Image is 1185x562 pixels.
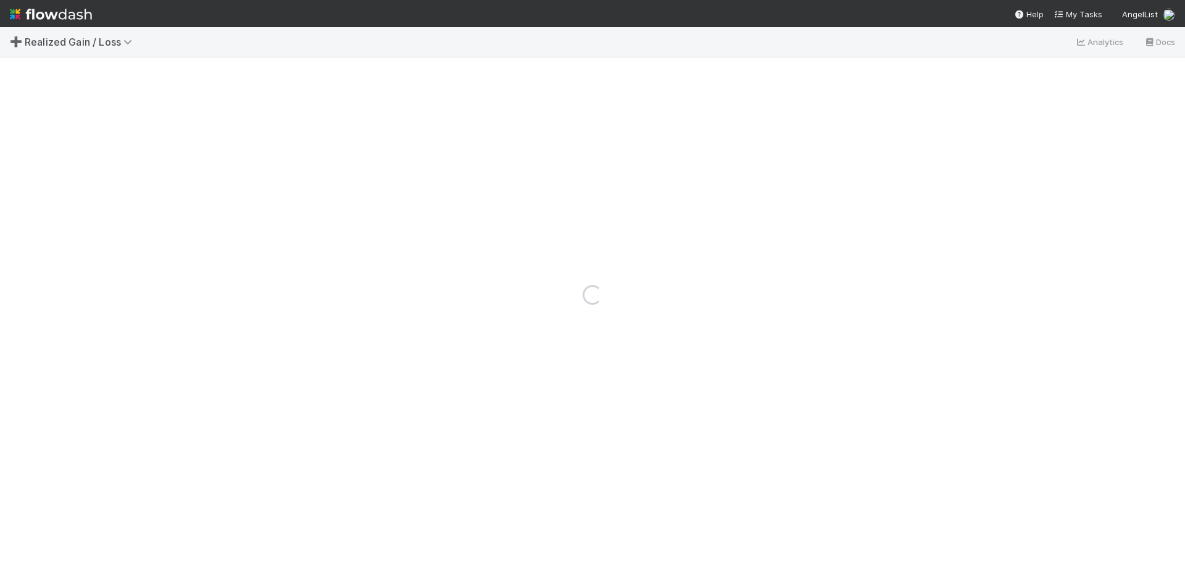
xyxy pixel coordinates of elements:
a: My Tasks [1054,8,1102,20]
div: Help [1014,8,1044,20]
img: logo-inverted-e16ddd16eac7371096b0.svg [10,4,92,25]
span: AngelList [1122,9,1158,19]
span: My Tasks [1054,9,1102,19]
img: avatar_bc42736a-3f00-4d10-a11d-d22e63cdc729.png [1163,9,1175,21]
